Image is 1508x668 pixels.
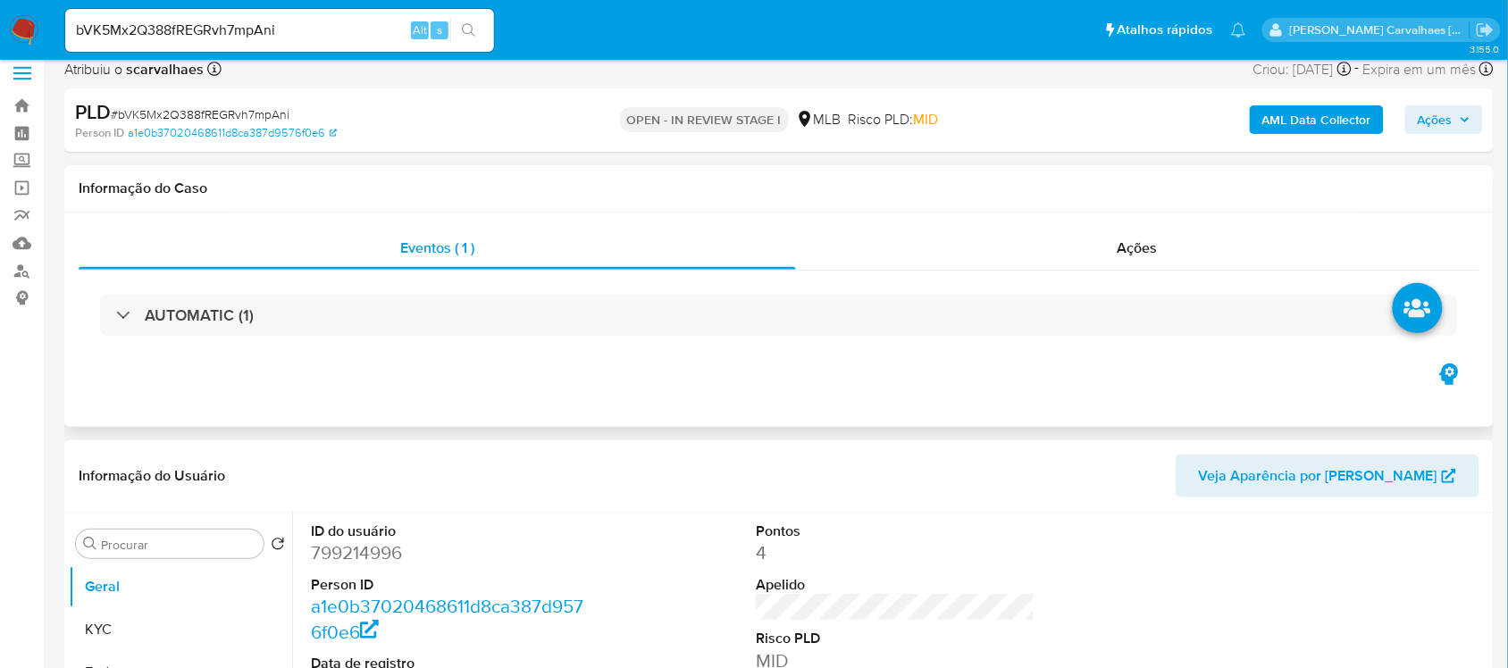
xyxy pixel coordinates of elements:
[413,21,427,38] span: Alt
[311,575,590,595] dt: Person ID
[756,575,1035,595] dt: Apelido
[75,125,124,141] b: Person ID
[64,60,204,79] span: Atribuiu o
[65,19,494,42] input: Pesquise usuários ou casos...
[1253,57,1352,81] div: Criou: [DATE]
[69,565,292,608] button: Geral
[75,97,111,126] b: PLD
[1405,105,1483,134] button: Ações
[756,629,1035,648] dt: Risco PLD
[620,107,789,132] p: OPEN - IN REVIEW STAGE I
[400,238,474,258] span: Eventos ( 1 )
[311,540,590,565] dd: 799214996
[311,522,590,541] dt: ID do usuário
[100,295,1458,336] div: AUTOMATIC (1)
[1231,22,1246,38] a: Notificações
[914,109,939,129] span: MID
[79,467,225,485] h1: Informação do Usuário
[1363,60,1477,79] span: Expira em um mês
[122,59,204,79] b: scarvalhaes
[111,105,289,123] span: # bVK5Mx2Q388fREGRvh7mpAni
[1262,105,1371,134] b: AML Data Collector
[69,608,292,651] button: KYC
[437,21,442,38] span: s
[1176,455,1479,497] button: Veja Aparência por [PERSON_NAME]
[1250,105,1384,134] button: AML Data Collector
[79,180,1479,197] h1: Informação do Caso
[145,305,254,325] h3: AUTOMATIC (1)
[1290,21,1470,38] p: sara.carvalhaes@mercadopago.com.br
[128,125,337,141] a: a1e0b37020468611d8ca387d9576f0e6
[756,540,1035,565] dd: 4
[1199,455,1437,497] span: Veja Aparência por [PERSON_NAME]
[1476,21,1495,39] a: Sair
[1418,105,1453,134] span: Ações
[311,593,583,644] a: a1e0b37020468611d8ca387d9576f0e6
[450,18,487,43] button: search-icon
[849,110,939,129] span: Risco PLD:
[1355,57,1360,81] span: -
[101,537,256,553] input: Procurar
[756,522,1035,541] dt: Pontos
[83,537,97,551] button: Procurar
[1118,21,1213,39] span: Atalhos rápidos
[796,110,842,129] div: MLB
[1118,238,1158,258] span: Ações
[271,537,285,556] button: Retornar ao pedido padrão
